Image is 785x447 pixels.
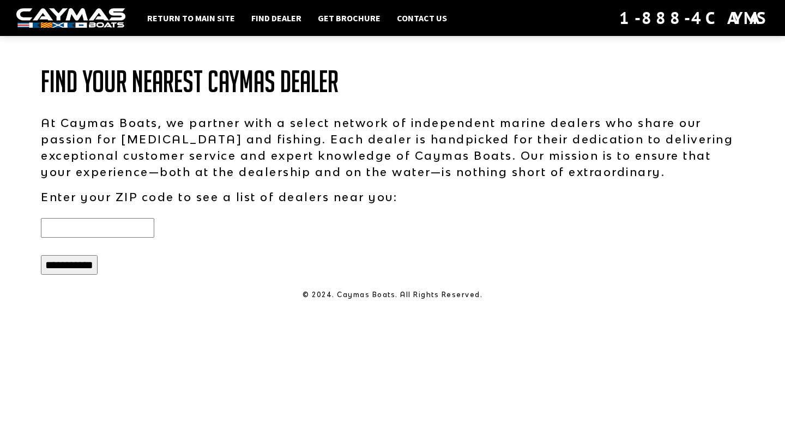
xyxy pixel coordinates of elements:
h1: Find Your Nearest Caymas Dealer [41,65,744,98]
a: Get Brochure [312,11,386,25]
a: Contact Us [391,11,452,25]
a: Return to main site [142,11,240,25]
div: 1-888-4CAYMAS [619,6,769,30]
p: At Caymas Boats, we partner with a select network of independent marine dealers who share our pas... [41,114,744,180]
p: © 2024. Caymas Boats. All Rights Reserved. [41,290,744,300]
a: Find Dealer [246,11,307,25]
img: white-logo-c9c8dbefe5ff5ceceb0f0178aa75bf4bb51f6bca0971e226c86eb53dfe498488.png [16,8,125,28]
p: Enter your ZIP code to see a list of dealers near you: [41,189,744,205]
